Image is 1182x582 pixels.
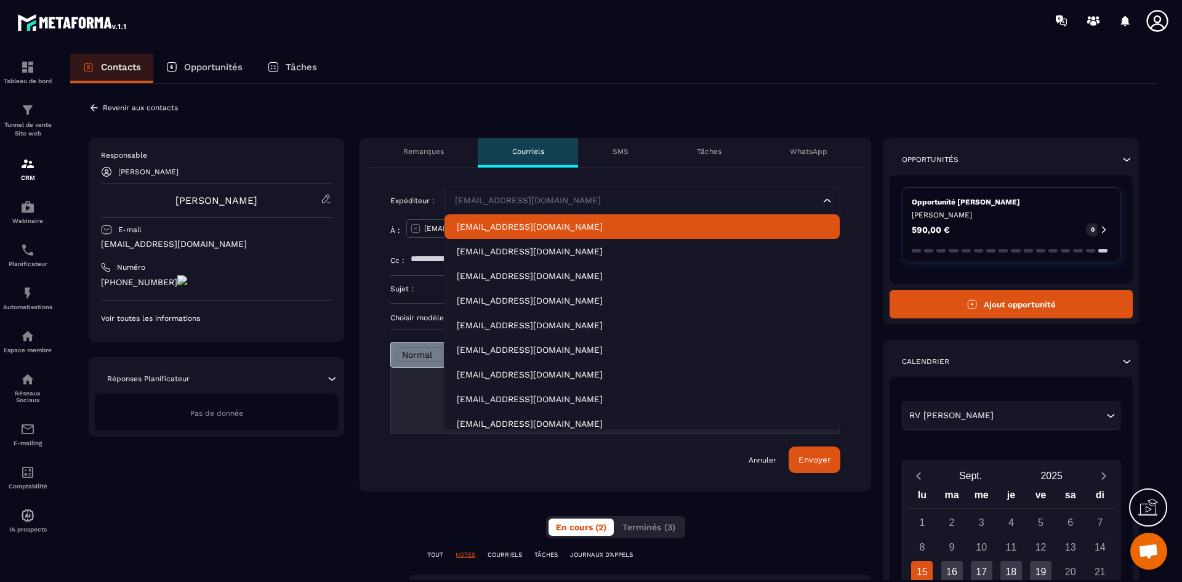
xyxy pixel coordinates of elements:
img: formation [20,60,35,75]
div: 6 [1059,512,1081,533]
img: automations [20,200,35,214]
div: 10 [971,536,992,558]
div: lu [907,487,937,508]
p: Expéditeur : [390,196,435,206]
a: Opportunités [153,54,255,83]
p: CRM [3,174,52,181]
p: Espace membre [3,347,52,354]
img: logo [17,11,128,33]
div: 13 [1059,536,1081,558]
a: formationformationTableau de bord [3,51,52,94]
div: ve [1026,487,1055,508]
input: Search for option [997,409,1103,422]
button: Open months overlay [930,465,1011,487]
p: IA prospects [3,526,52,533]
p: Contacts [101,62,141,73]
p: [PERSON_NAME] [118,168,179,176]
img: formation [20,103,35,118]
a: automationsautomationsEspace membre [3,320,52,363]
p: SMS [613,147,629,156]
div: 9 [941,536,963,558]
p: Tableau de bord [3,78,52,84]
div: 1 [911,512,933,533]
a: schedulerschedulerPlanificateur [3,233,52,277]
div: me [967,487,996,508]
a: accountantaccountantComptabilité [3,456,52,499]
div: 8 [911,536,933,558]
p: Webinaire [3,217,52,224]
p: Planificateur [3,261,52,267]
p: [PERSON_NAME] [912,210,1111,220]
div: 11 [1000,536,1022,558]
onoff-telecom-ce-phone-number-wrapper: [PHONE_NUMBER] [101,277,177,287]
button: Open years overlay [1011,465,1092,487]
p: Revenir aux contacts [103,103,178,112]
p: Réponses Planificateur [107,374,190,384]
div: 4 [1000,512,1022,533]
p: Numéro [117,262,145,272]
a: formationformationTunnel de vente Site web [3,94,52,147]
div: sa [1056,487,1085,508]
div: Search for option [444,187,840,215]
a: Contacts [70,54,153,83]
img: social-network [20,372,35,387]
div: 5 [1030,512,1051,533]
p: TÂCHES [534,551,558,559]
p: JOURNAUX D'APPELS [570,551,633,559]
p: [EMAIL_ADDRESS][DOMAIN_NAME] [424,224,551,233]
span: Pas de donnée [190,409,243,418]
p: TOUT [427,551,443,559]
img: formation [20,156,35,171]
p: Remarques [403,147,444,156]
button: Next month [1092,467,1115,484]
p: Opportunité [PERSON_NAME] [912,197,1111,207]
a: [PERSON_NAME] [175,195,257,206]
p: E-mail [118,225,142,235]
p: Opportunités [902,155,959,164]
p: [EMAIL_ADDRESS][DOMAIN_NAME] [101,238,332,250]
p: Cc : [390,256,404,265]
a: Tâches [255,54,329,83]
div: 14 [1089,536,1111,558]
p: NOTES [456,551,475,559]
a: automationsautomationsWebinaire [3,190,52,233]
p: Tâches [697,147,722,156]
a: social-networksocial-networkRéseaux Sociaux [3,363,52,413]
img: email [20,422,35,437]
button: Ajout opportunité [890,290,1133,318]
p: Automatisations [3,304,52,310]
p: Tunnel de vente Site web [3,121,52,138]
img: automations [20,508,35,523]
p: 0 [1091,225,1095,234]
button: Terminés (3) [615,519,683,536]
button: Envoyer [789,447,840,473]
p: Réseaux Sociaux [3,390,52,403]
button: Previous month [907,467,930,484]
p: 590,00 € [912,225,950,234]
p: Calendrier [902,357,949,366]
p: Voir toutes les informations [101,313,332,323]
img: automations [20,286,35,301]
img: scheduler [20,243,35,257]
div: 2 [941,512,963,533]
span: Terminés (3) [622,522,675,532]
a: Annuler [749,455,776,465]
p: Comptabilité [3,483,52,490]
div: 7 [1089,512,1111,533]
p: Choisir modèle [390,313,840,323]
input: Search for option [452,194,820,208]
img: automations [20,329,35,344]
span: RV [PERSON_NAME] [907,409,997,422]
div: ma [937,487,967,508]
span: En cours (2) [556,522,606,532]
div: 12 [1030,536,1051,558]
div: je [996,487,1026,508]
a: emailemailE-mailing [3,413,52,456]
a: automationsautomationsAutomatisations [3,277,52,320]
div: di [1085,487,1115,508]
p: Sujet : [390,284,414,294]
div: 3 [971,512,992,533]
img: actions-icon.png [177,275,187,285]
p: Courriels [512,147,544,156]
p: WhatsApp [790,147,827,156]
